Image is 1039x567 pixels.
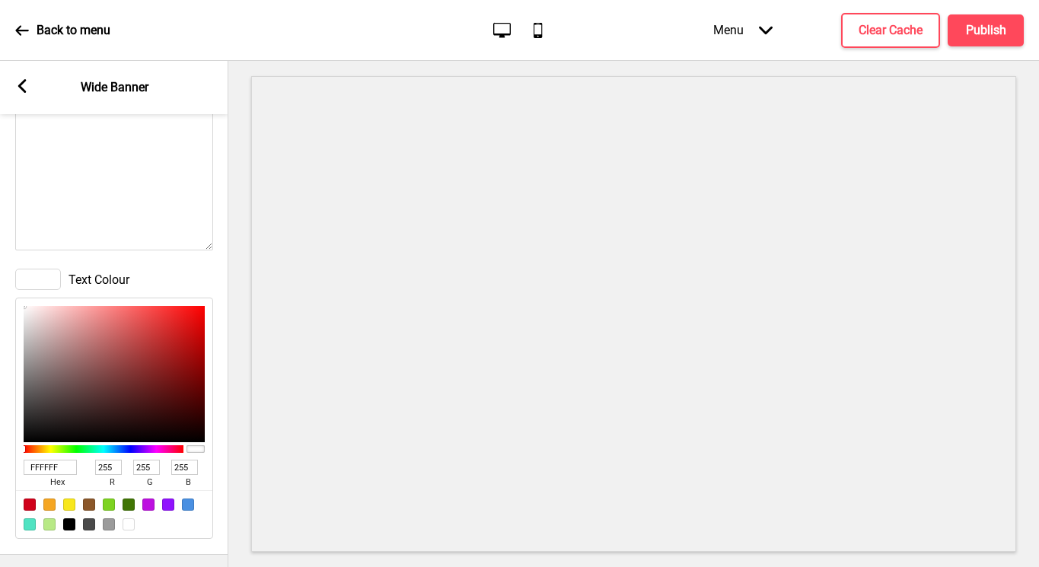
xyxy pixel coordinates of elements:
div: #4A4A4A [83,518,95,530]
div: #FFFFFF [123,518,135,530]
div: #417505 [123,499,135,511]
a: Back to menu [15,10,110,51]
div: #8B572A [83,499,95,511]
textarea: Lab tested and certified [15,83,213,250]
span: hex [24,475,91,490]
div: #D0021B [24,499,36,511]
span: r [95,475,129,490]
p: Back to menu [37,22,110,39]
div: #F8E71C [63,499,75,511]
h4: Publish [966,22,1006,39]
div: #4A90E2 [182,499,194,511]
div: #9B9B9B [103,518,115,530]
div: #9013FE [162,499,174,511]
div: #B8E986 [43,518,56,530]
div: Menu [698,8,788,53]
div: #BD10E0 [142,499,155,511]
h4: Clear Cache [859,22,923,39]
div: #F5A623 [43,499,56,511]
p: Wide Banner [81,79,148,96]
div: #000000 [63,518,75,530]
div: Text Colour [15,269,213,290]
span: Text Colour [69,272,129,287]
span: g [133,475,167,490]
button: Clear Cache [841,13,940,48]
span: b [171,475,205,490]
div: #7ED321 [103,499,115,511]
button: Publish [948,14,1024,46]
div: #50E3C2 [24,518,36,530]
